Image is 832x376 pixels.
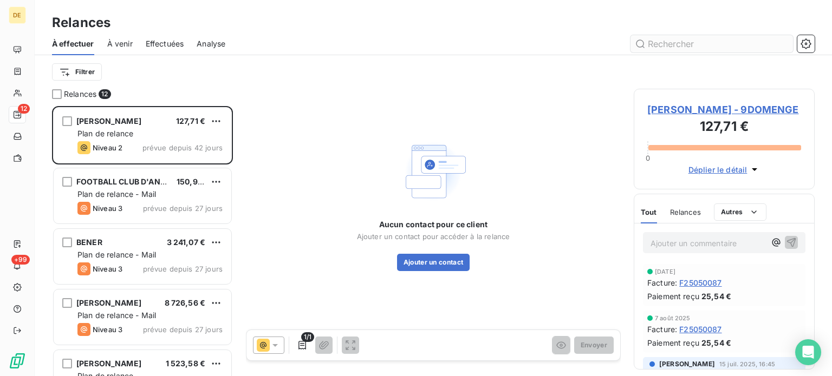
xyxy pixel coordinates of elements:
div: DE [9,6,26,24]
span: Niveau 2 [93,143,122,152]
span: Effectuées [146,38,184,49]
span: Plan de relance - Mail [77,189,156,199]
span: Paiement reçu [647,337,699,348]
span: Relances [64,89,96,100]
span: Facture : [647,277,677,288]
span: 12 [99,89,110,99]
span: 12 [18,104,30,114]
span: Ajouter un contact pour accéder à la relance [357,232,510,241]
span: prévue depuis 27 jours [143,325,223,334]
button: Ajouter un contact [397,254,470,271]
span: À venir [107,38,133,49]
span: 15 juil. 2025, 16:45 [719,361,775,367]
span: BENER [76,238,102,247]
button: Filtrer [52,63,102,81]
input: Rechercher [630,35,793,52]
span: 25,54 € [701,291,731,302]
span: 25,54 € [701,337,731,348]
span: Paiement reçu [647,291,699,302]
img: Logo LeanPay [9,352,26,370]
h3: Relances [52,13,110,32]
span: 3 241,07 € [167,238,206,247]
span: 127,71 € [176,116,205,126]
span: prévue depuis 27 jours [143,204,223,213]
span: 0 [646,154,650,162]
span: Niveau 3 [93,204,122,213]
span: Facture : [647,324,677,335]
div: grid [52,106,233,376]
span: [PERSON_NAME] [76,298,141,307]
span: Plan de relance [77,129,133,138]
button: Autres [714,203,766,221]
span: FOOTBALL CLUB D'ANNECY [76,177,182,186]
span: À effectuer [52,38,94,49]
span: Plan de relance - Mail [77,250,156,259]
span: 1 523,58 € [166,359,206,368]
span: [PERSON_NAME] [76,116,141,126]
span: [DATE] [655,268,675,275]
span: F25050087 [679,324,721,335]
span: Aucun contact pour ce client [379,219,487,230]
span: 8 726,56 € [165,298,206,307]
span: 7 août 2025 [655,315,691,321]
span: 1/1 [301,332,314,342]
button: Envoyer [574,337,614,354]
span: 150,90 € [177,177,210,186]
span: [PERSON_NAME] [76,359,141,368]
button: Déplier le détail [685,163,764,176]
span: prévue depuis 27 jours [143,265,223,273]
span: Analyse [197,38,225,49]
span: Niveau 3 [93,265,122,273]
span: [PERSON_NAME] [659,359,715,369]
h3: 127,71 € [647,117,801,138]
span: [PERSON_NAME] - 9DOMENGE [647,102,801,117]
span: Plan de relance - Mail [77,311,156,320]
span: prévue depuis 42 jours [142,143,223,152]
span: Tout [641,208,657,216]
img: Empty state [399,137,468,206]
span: Niveau 3 [93,325,122,334]
span: +99 [11,255,30,265]
div: Open Intercom Messenger [795,339,821,365]
span: F25050087 [679,277,721,288]
span: Relances [670,208,701,216]
span: Déplier le détail [688,164,747,175]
